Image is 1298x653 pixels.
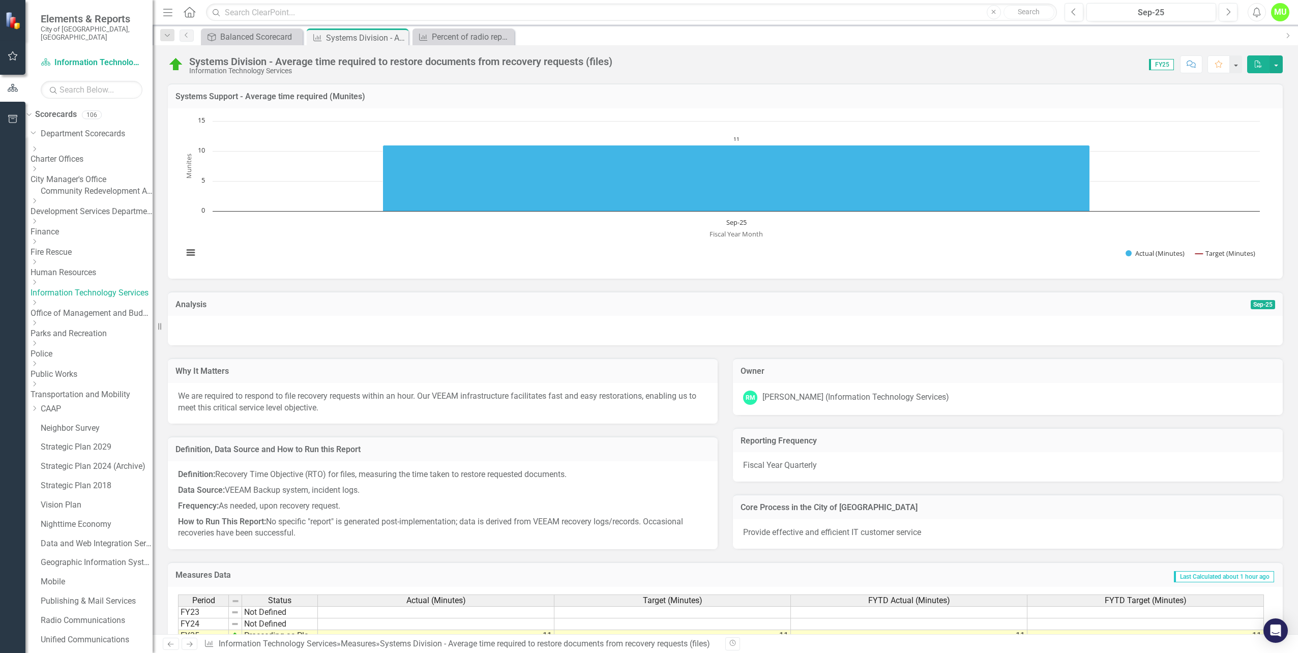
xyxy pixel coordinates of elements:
[41,519,153,530] a: Nighttime Economy
[1105,596,1187,605] span: FYTD Target (Minutes)
[1018,8,1040,16] span: Search
[743,527,921,537] span: Provide effective and efficient IT customer service
[178,469,215,479] strong: Definition:
[175,571,565,580] h3: Measures Data
[31,389,153,401] a: Transportation and Mobility
[189,56,612,67] div: Systems Division - Average time required to restore documents from recovery requests (files)
[31,308,153,319] a: Office of Management and Budget
[31,206,153,218] a: Development Services Department
[231,632,239,640] img: zOikAAAAAElFTkSuQmCC
[734,143,739,147] g: Target (Minutes), series 2 of 2. Line with 1 data point.
[741,436,1275,446] h3: Reporting Frequency
[733,135,740,142] text: 11
[184,154,193,179] text: Munites
[231,597,240,605] img: 8DAGhfEEPCf229AAAAAElFTkSuQmCC
[219,639,337,648] a: Information Technology Services
[178,630,229,642] td: FY25
[383,145,1090,211] g: Actual (Minutes), series 1 of 2. Bar series with 1 bar.
[31,348,153,360] a: Police
[554,630,791,642] td: 11
[726,218,747,227] text: Sep-25
[178,469,707,483] p: Recovery Time Objective (RTO) for files, measuring the time taken to restore requested documents.
[41,499,153,511] a: Vision Plan
[741,367,1275,376] h3: Owner
[41,557,153,569] a: Geographic Information System (GIS)
[1263,618,1288,643] div: Open Intercom Messenger
[868,596,950,605] span: FYTD Actual (Minutes)
[762,392,949,403] div: [PERSON_NAME] (Information Technology Services)
[41,538,153,550] a: Data and Web Integration Services
[741,503,1275,512] h3: Core Process in the City of [GEOGRAPHIC_DATA]
[415,31,512,43] a: Percent of radio repair work orders resolved within 24 hours
[432,31,512,43] div: Percent of radio repair work orders resolved within 24 hours
[710,229,763,239] text: Fiscal Year Month
[41,403,153,415] a: CAAP
[175,367,710,376] h3: Why It Matters
[41,480,153,492] a: Strategic Plan 2018
[168,56,184,73] img: Proceeding as Planned
[31,369,153,380] a: Public Works
[242,606,318,618] td: Not Defined
[1086,3,1216,21] button: Sep-25
[178,391,707,414] p: We are required to respond to file recovery requests within an hour. Our VEEAM infrastructure fac...
[220,31,300,43] div: Balanced Scorecard
[178,485,225,495] strong: Data Source:
[41,441,153,453] a: Strategic Plan 2029
[201,175,205,185] text: 5
[206,4,1057,21] input: Search ClearPoint...
[643,596,702,605] span: Target (Minutes)
[1271,3,1289,21] button: MU
[1149,59,1174,70] span: FY25
[1126,249,1184,258] button: Show Actual (Minutes)
[5,12,23,29] img: ClearPoint Strategy
[231,620,239,628] img: 8DAGhfEEPCf229AAAAAElFTkSuQmCC
[1195,249,1255,258] button: Show Target (Minutes)
[242,618,318,630] td: Not Defined
[178,517,266,526] strong: How to Run This Report:
[743,391,757,405] div: RM
[41,423,153,434] a: Neighbor Survey
[192,596,215,605] span: Period
[1027,630,1264,642] td: 11
[791,630,1027,642] td: 11
[743,460,1273,471] p: Fiscal Year Quarterly
[178,483,707,498] p: VEEAM Backup system, incident logs.
[242,630,318,642] td: Proceeding as Planned
[178,501,219,511] strong: Frequency:
[406,596,466,605] span: Actual (Minutes)
[31,154,153,165] a: Charter Offices
[326,32,406,44] div: Systems Division - Average time required to restore documents from recovery requests (files)
[41,615,153,627] a: Radio Communications
[178,606,229,618] td: FY23
[41,634,153,646] a: Unified Communications
[175,300,793,309] h3: Analysis
[31,328,153,340] a: Parks and Recreation
[178,618,229,630] td: FY24
[31,226,153,238] a: Finance
[31,247,153,258] a: Fire Rescue
[41,25,142,42] small: City of [GEOGRAPHIC_DATA], [GEOGRAPHIC_DATA]
[178,514,707,540] p: No specific "report" is generated post-implementation; data is derived from VEEAM recovery logs/r...
[82,110,102,119] div: 106
[175,445,710,454] h3: Definition, Data Source and How to Run this Report
[41,128,153,140] a: Department Scorecards
[41,461,153,472] a: Strategic Plan 2024 (Archive)
[31,287,153,299] a: Information Technology Services
[198,145,205,155] text: 10
[203,31,300,43] a: Balanced Scorecard
[1090,7,1213,19] div: Sep-25
[41,186,153,197] a: Community Redevelopment Agency
[178,116,1273,269] div: Chart. Highcharts interactive chart.
[1251,300,1275,309] span: Sep-25
[383,145,1090,211] path: Sep-25, 11. Actual (Minutes).
[1174,571,1274,582] span: Last Calculated about 1 hour ago
[231,608,239,616] img: 8DAGhfEEPCf229AAAAAElFTkSuQmCC
[178,116,1265,269] svg: Interactive chart
[184,246,198,260] button: View chart menu, Chart
[341,639,376,648] a: Measures
[204,638,718,650] div: » »
[41,57,142,69] a: Information Technology Services
[189,67,612,75] div: Information Technology Services
[1004,5,1054,19] button: Search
